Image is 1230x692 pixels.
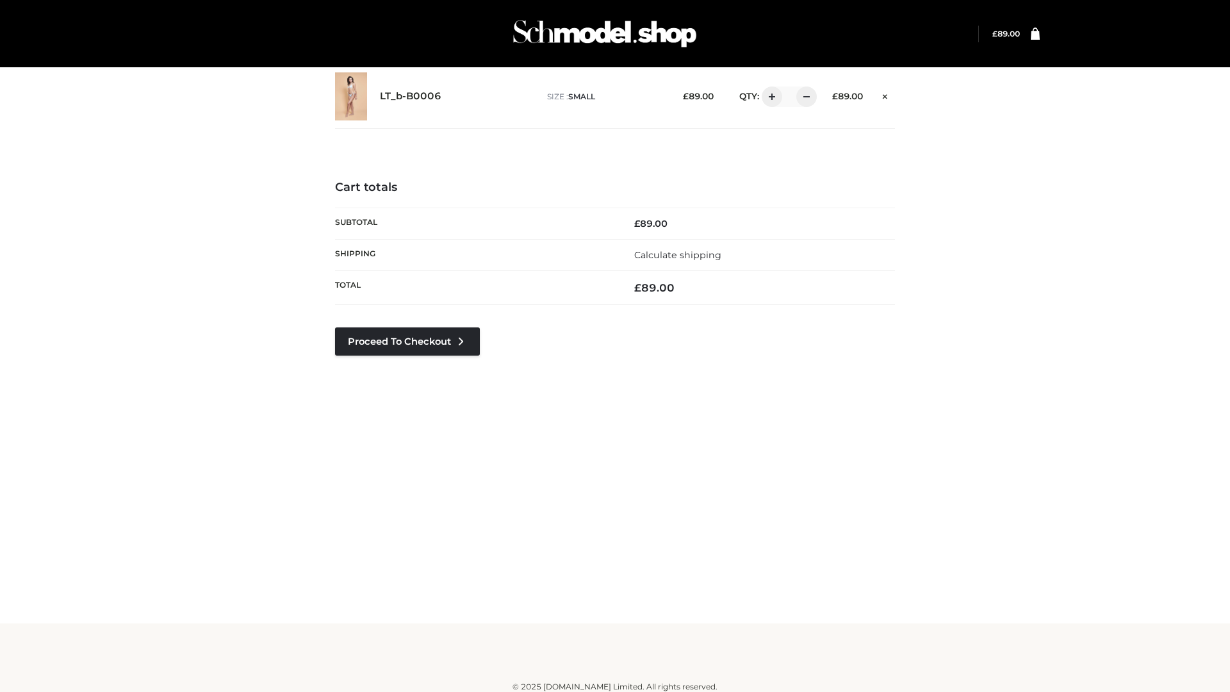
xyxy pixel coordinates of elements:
span: £ [992,29,997,38]
span: £ [634,281,641,294]
p: size : [547,91,663,103]
th: Shipping [335,239,615,270]
th: Total [335,271,615,305]
bdi: 89.00 [634,281,675,294]
img: Schmodel Admin 964 [509,8,701,59]
a: Proceed to Checkout [335,327,480,356]
div: QTY: [726,86,812,107]
bdi: 89.00 [992,29,1020,38]
span: £ [634,218,640,229]
a: £89.00 [992,29,1020,38]
h4: Cart totals [335,181,895,195]
span: £ [832,91,838,101]
a: Remove this item [876,86,895,103]
a: Calculate shipping [634,249,721,261]
span: SMALL [568,92,595,101]
span: £ [683,91,689,101]
bdi: 89.00 [683,91,714,101]
a: LT_b-B0006 [380,90,441,103]
th: Subtotal [335,208,615,239]
bdi: 89.00 [832,91,863,101]
bdi: 89.00 [634,218,668,229]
